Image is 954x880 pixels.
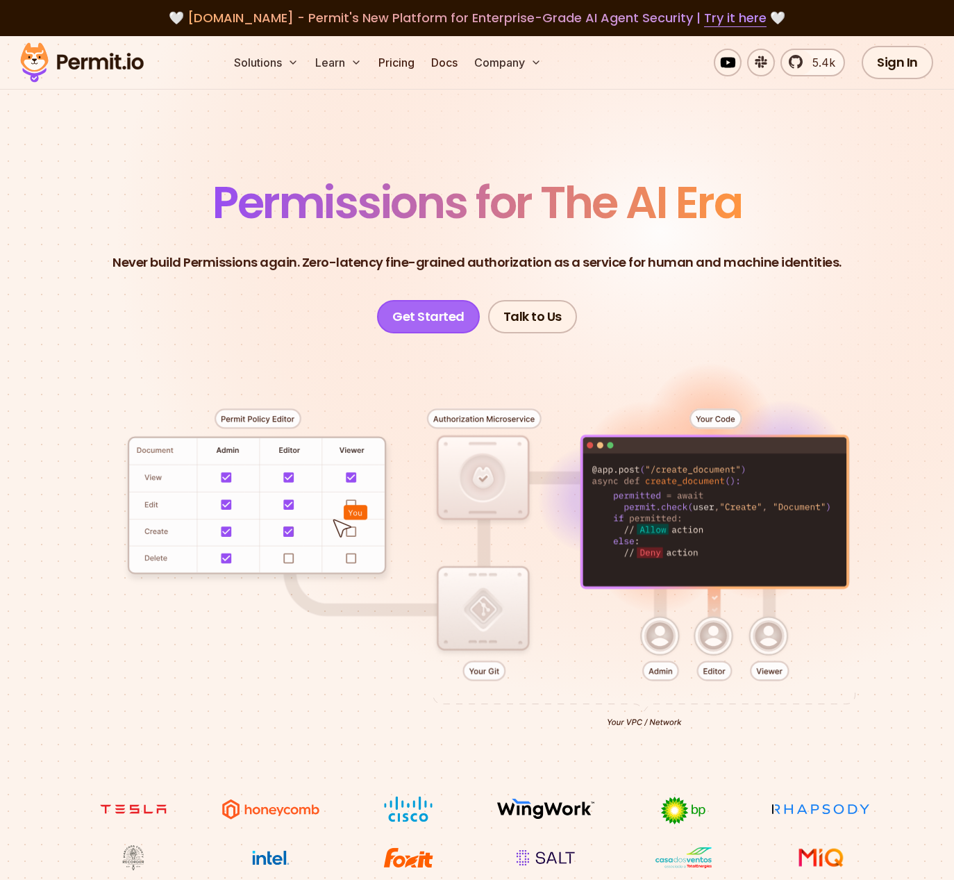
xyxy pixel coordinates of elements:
a: Talk to Us [488,300,577,333]
img: salt [494,845,598,871]
img: bp [631,796,735,825]
img: Rhapsody Health [769,796,873,822]
button: Solutions [228,49,304,76]
a: Get Started [377,300,480,333]
img: MIQ [774,846,868,870]
img: Wingwork [494,796,598,822]
img: Honeycomb [219,796,323,822]
span: Permissions for The AI Era [212,172,742,233]
img: Foxit [356,845,460,871]
div: 🤍 🤍 [33,8,921,28]
span: [DOMAIN_NAME] - Permit's New Platform for Enterprise-Grade AI Agent Security | [187,9,767,26]
img: Intel [219,845,323,871]
a: 5.4k [780,49,845,76]
img: Cisco [356,796,460,822]
span: 5.4k [804,54,835,71]
a: Docs [426,49,463,76]
a: Pricing [373,49,420,76]
button: Learn [310,49,367,76]
a: Try it here [704,9,767,27]
img: Maricopa County Recorder\'s Office [81,845,185,871]
a: Sign In [862,46,933,79]
img: tesla [81,796,185,822]
img: Casa dos Ventos [631,845,735,871]
img: Permit logo [14,39,150,86]
button: Company [469,49,547,76]
p: Never build Permissions again. Zero-latency fine-grained authorization as a service for human and... [112,253,842,272]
